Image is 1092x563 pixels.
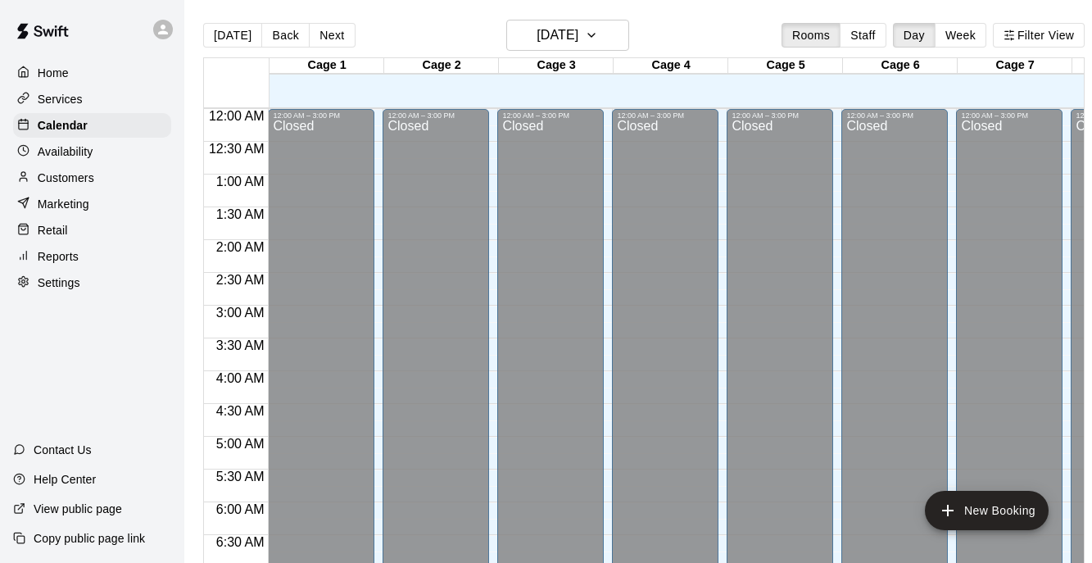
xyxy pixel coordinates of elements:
span: 2:00 AM [212,240,269,254]
div: 12:00 AM – 3:00 PM [273,111,369,120]
div: Cage 6 [843,58,958,74]
button: [DATE] [506,20,629,51]
div: Cage 7 [958,58,1072,74]
p: Calendar [38,117,88,134]
p: Contact Us [34,442,92,458]
div: 12:00 AM – 3:00 PM [846,111,943,120]
span: 1:30 AM [212,207,269,221]
button: Next [309,23,355,48]
span: 5:30 AM [212,470,269,484]
p: Retail [38,222,68,238]
button: Day [893,23,936,48]
p: Settings [38,275,80,291]
p: Copy public page link [34,530,145,547]
div: Cage 4 [614,58,728,74]
span: 2:30 AM [212,273,269,287]
button: [DATE] [203,23,262,48]
button: Week [935,23,986,48]
div: 12:00 AM – 3:00 PM [961,111,1058,120]
a: Reports [13,244,171,269]
a: Services [13,87,171,111]
button: Staff [840,23,886,48]
a: Retail [13,218,171,243]
span: 5:00 AM [212,437,269,451]
p: Marketing [38,196,89,212]
button: add [925,491,1049,530]
span: 6:00 AM [212,502,269,516]
span: 12:30 AM [205,142,269,156]
button: Rooms [782,23,841,48]
span: 3:00 AM [212,306,269,320]
a: Marketing [13,192,171,216]
p: Reports [38,248,79,265]
span: 1:00 AM [212,175,269,188]
p: Home [38,65,69,81]
button: Back [261,23,310,48]
span: 4:30 AM [212,404,269,418]
span: 12:00 AM [205,109,269,123]
span: 3:30 AM [212,338,269,352]
a: Calendar [13,113,171,138]
span: 4:00 AM [212,371,269,385]
div: 12:00 AM – 3:00 PM [732,111,828,120]
a: Customers [13,166,171,190]
p: Help Center [34,471,96,488]
h6: [DATE] [537,24,578,47]
a: Availability [13,139,171,164]
div: Cage 3 [499,58,614,74]
div: Cage 1 [270,58,384,74]
div: 12:00 AM – 3:00 PM [617,111,714,120]
div: 12:00 AM – 3:00 PM [387,111,484,120]
div: Cage 2 [384,58,499,74]
a: Settings [13,270,171,295]
div: 12:00 AM – 3:00 PM [502,111,599,120]
button: Filter View [993,23,1085,48]
p: Availability [38,143,93,160]
p: Services [38,91,83,107]
p: View public page [34,501,122,517]
span: 6:30 AM [212,535,269,549]
div: Cage 5 [728,58,843,74]
a: Home [13,61,171,85]
p: Customers [38,170,94,186]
